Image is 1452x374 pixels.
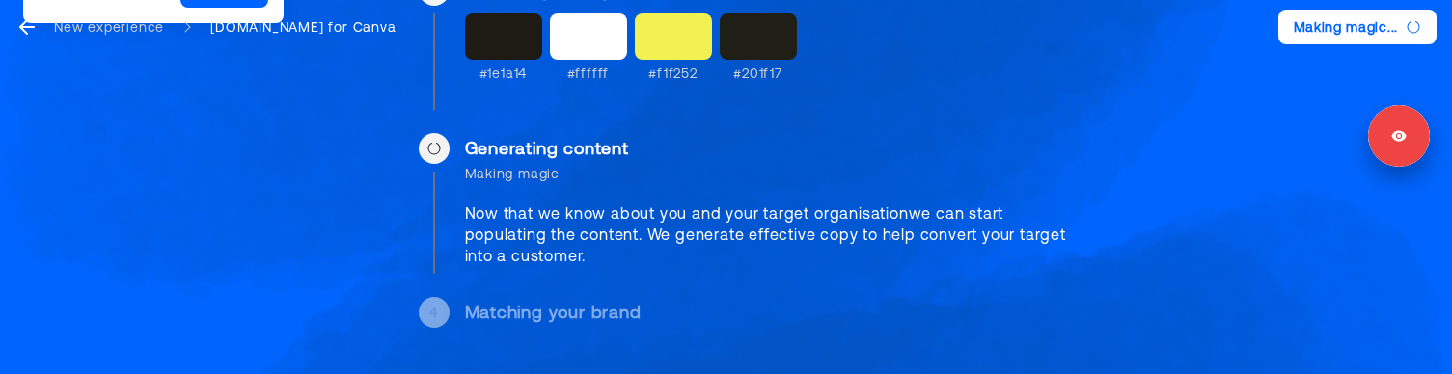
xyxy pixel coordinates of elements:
[465,301,1088,324] div: Matching your brand
[465,137,1088,160] div: Generating content
[54,17,164,37] div: New experience
[210,17,396,37] div: [DOMAIN_NAME] for Canva
[429,303,438,322] div: 4
[733,64,782,83] div: #201f17
[479,64,528,83] div: #1e1a14
[648,64,698,83] div: #f1f252
[1278,10,1438,44] button: Making magic...
[465,164,1088,183] div: Making magic
[465,202,1088,266] div: Now that we know about you and your target organisation we can start populating the content. We g...
[567,64,610,83] div: #ffffff
[15,15,39,39] svg: go back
